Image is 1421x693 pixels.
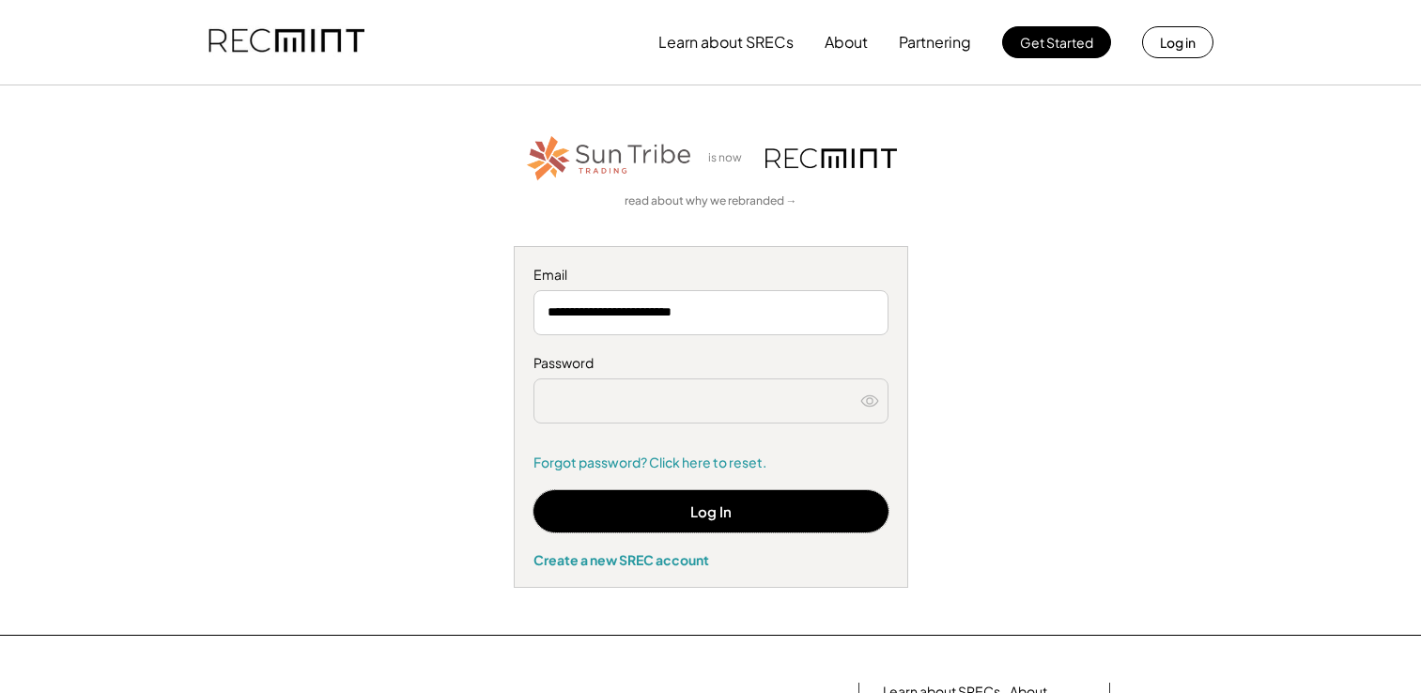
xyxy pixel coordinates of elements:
[533,354,888,373] div: Password
[525,132,694,184] img: STT_Horizontal_Logo%2B-%2BColor.png
[1002,26,1111,58] button: Get Started
[825,23,868,61] button: About
[899,23,971,61] button: Partnering
[658,23,794,61] button: Learn about SRECs
[703,150,756,166] div: is now
[533,551,888,568] div: Create a new SREC account
[1142,26,1213,58] button: Log in
[625,193,797,209] a: read about why we rebranded →
[765,148,897,168] img: recmint-logotype%403x.png
[533,454,888,472] a: Forgot password? Click here to reset.
[209,10,364,74] img: recmint-logotype%403x.png
[533,266,888,285] div: Email
[533,490,888,532] button: Log In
